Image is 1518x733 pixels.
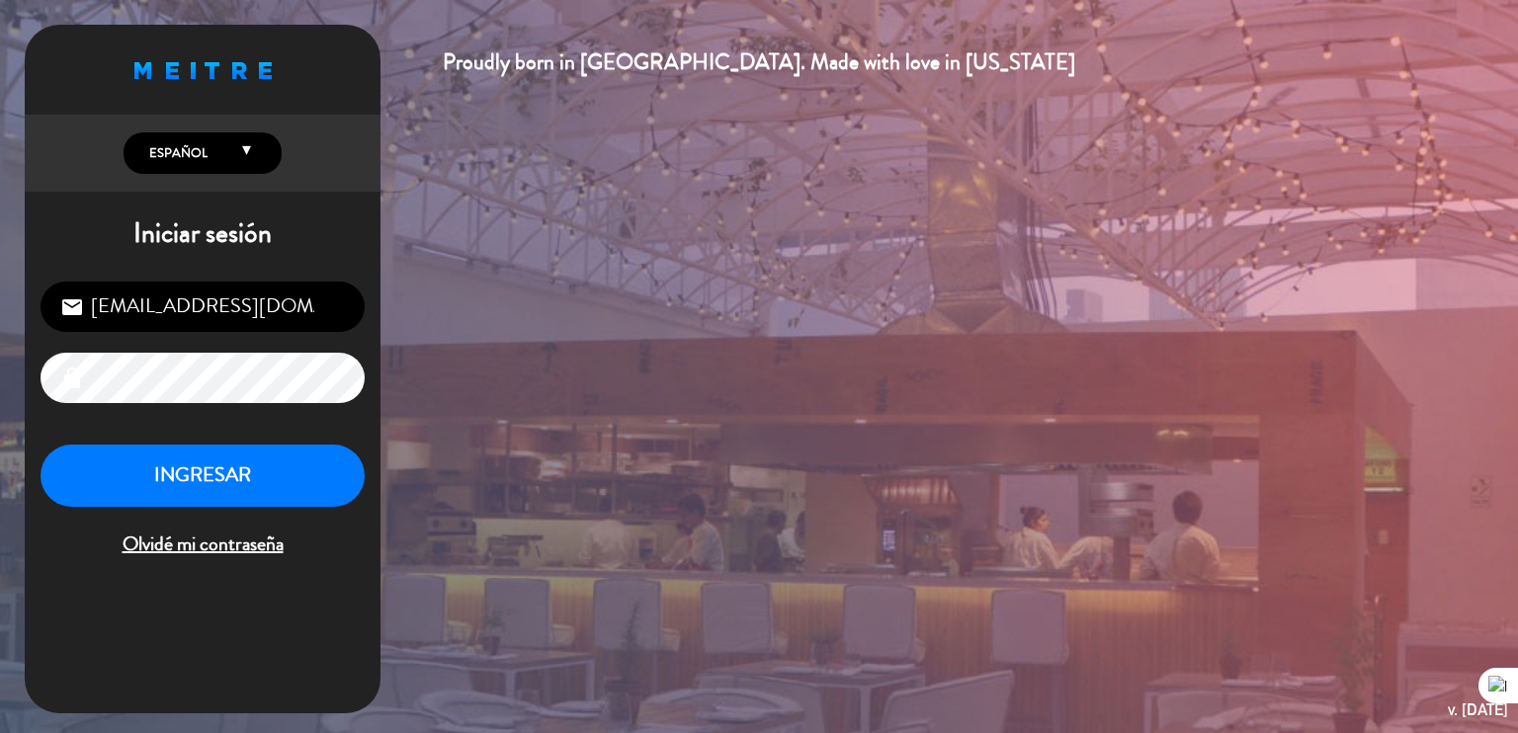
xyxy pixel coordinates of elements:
[60,295,84,319] i: email
[60,366,84,390] i: lock
[41,529,365,561] span: Olvidé mi contraseña
[1448,696,1508,723] div: v. [DATE]
[41,445,365,507] button: INGRESAR
[25,217,380,251] h1: Iniciar sesión
[41,282,365,332] input: Correo Electrónico
[144,143,208,163] span: Español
